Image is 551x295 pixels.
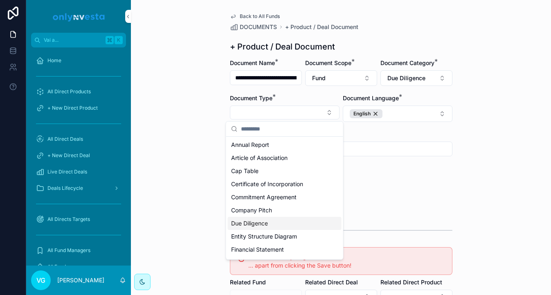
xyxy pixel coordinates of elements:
[47,247,90,254] span: All Fund Managers
[47,105,98,111] span: + New Direct Product
[31,101,126,115] a: + New Direct Product
[231,167,259,175] span: Cap Table
[57,276,104,284] p: [PERSON_NAME]
[387,74,425,82] span: Due Diligence
[343,106,452,122] button: Select Button
[230,95,272,101] span: Document Type
[31,181,126,196] a: Deals Lifecycle
[343,95,399,101] span: Document Language
[231,232,297,241] span: Entity Structure Diagram
[305,59,351,66] span: Document Scope
[230,279,266,286] span: Related Fund
[47,88,91,95] span: All Direct Products
[231,219,268,227] span: Due Diligence
[231,154,288,162] span: Article of Association
[47,152,90,159] span: + New Direct Deal
[26,47,131,266] div: contenuto scorrevole
[31,148,126,163] a: + New Direct Deal
[380,70,452,86] button: Select Button
[231,180,303,188] span: Certificate of Incorporation
[350,109,382,118] button: Unselect 1
[230,106,340,119] button: Select Button
[230,59,275,66] span: Document Name
[31,243,126,258] a: All Fund Managers
[31,164,126,179] a: Live Direct Deals
[230,13,280,20] a: Back to All Funds
[31,212,126,227] a: All Directs Targets
[230,41,335,52] h1: + Product / Deal Document
[31,53,126,68] a: Home
[31,132,126,146] a: All Direct Deals
[240,23,277,31] span: DOCUMENTS
[226,137,343,259] div: Suggestions
[47,263,68,270] span: All Funds
[231,245,284,254] span: Financial Statement
[305,70,377,86] button: Select Button
[285,23,358,31] a: + Product / Deal Document
[312,74,326,82] span: Fund
[240,13,280,20] span: Back to All Funds
[47,136,83,142] span: All Direct Deals
[353,110,371,117] span: English
[248,254,445,260] h5: Do not select anything below here ...
[31,33,126,47] button: Vai a...K
[47,216,90,223] span: All Directs Targets
[231,259,280,267] span: Fund Presentation
[47,57,61,64] span: Home
[44,37,58,43] font: Vai a...
[231,193,297,201] span: Commitment Agreement
[248,261,445,270] div: ... apart from clicking the Save button!
[117,37,120,43] font: K
[380,59,434,66] span: Document Category
[47,185,83,191] span: Deals Lifecycle
[230,23,277,31] a: DOCUMENTS
[248,262,351,269] span: ... apart from clicking the Save button!
[52,10,106,23] img: Logo dell'app
[305,279,358,286] span: Related Direct Deal
[36,275,45,285] span: VG
[31,84,126,99] a: All Direct Products
[231,141,269,149] span: Annual Report
[31,259,126,274] a: All Funds
[231,206,272,214] span: Company Pitch
[380,279,442,286] span: Related Direct Product
[47,169,87,175] span: Live Direct Deals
